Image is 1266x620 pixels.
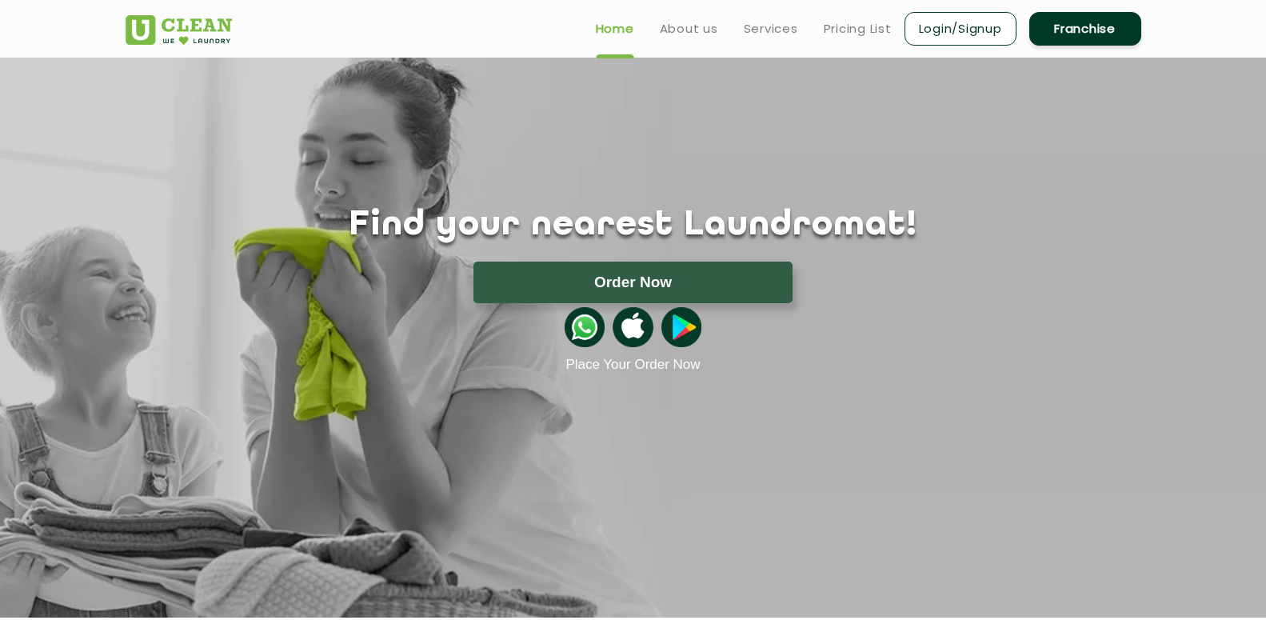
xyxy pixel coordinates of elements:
a: Login/Signup [905,12,1016,46]
h1: Find your nearest Laundromat! [114,206,1153,246]
img: playstoreicon.png [661,307,701,347]
a: Home [596,19,634,38]
a: Pricing List [824,19,892,38]
a: Place Your Order Now [565,357,700,373]
img: apple-icon.png [613,307,653,347]
a: Services [744,19,798,38]
button: Order Now [473,262,793,303]
img: UClean Laundry and Dry Cleaning [126,15,232,45]
img: whatsappicon.png [565,307,605,347]
a: Franchise [1029,12,1141,46]
a: About us [660,19,718,38]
